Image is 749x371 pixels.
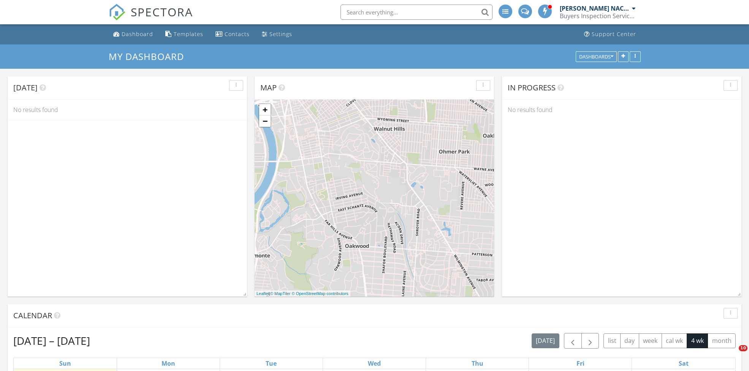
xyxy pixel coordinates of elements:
div: Settings [269,30,292,38]
span: SPECTORA [131,4,193,20]
button: cal wk [662,333,687,348]
span: [DATE] [13,82,38,93]
a: © MapTiler [270,291,291,296]
iframe: Intercom live chat [723,345,741,363]
button: month [708,333,736,348]
div: Dashboard [122,30,153,38]
a: Zoom out [259,115,271,127]
span: Map [260,82,277,93]
div: No results found [502,99,741,120]
a: © OpenStreetMap contributors [292,291,348,296]
a: Zoom in [259,104,271,115]
div: Support Center [592,30,636,38]
div: No results found [8,99,247,120]
a: Sunday [58,358,73,369]
a: SPECTORA [109,10,193,26]
input: Search everything... [340,5,492,20]
div: Templates [174,30,203,38]
a: Settings [259,27,295,41]
a: Wednesday [366,358,382,369]
button: list [603,333,621,348]
button: Previous [564,333,582,349]
a: My Dashboard [109,50,190,63]
img: The Best Home Inspection Software - Spectora [109,4,125,21]
button: day [620,333,639,348]
a: Tuesday [264,358,278,369]
button: Next [581,333,599,349]
a: Thursday [470,358,485,369]
div: Dashboards [579,54,613,59]
button: [DATE] [532,333,559,348]
span: Calendar [13,310,52,320]
h2: [DATE] – [DATE] [13,333,90,348]
button: week [639,333,662,348]
button: Dashboards [576,51,617,62]
div: Buyers Inspection Service inc. [560,12,636,20]
a: Contacts [212,27,253,41]
span: 10 [739,345,747,351]
a: Dashboard [110,27,156,41]
div: Contacts [225,30,250,38]
a: Friday [575,358,586,369]
div: | [255,290,350,297]
a: Monday [160,358,177,369]
a: Support Center [581,27,639,41]
a: Leaflet [257,291,269,296]
a: Templates [162,27,206,41]
button: 4 wk [687,333,708,348]
div: [PERSON_NAME] NACHI CPI [560,5,630,12]
span: In Progress [508,82,556,93]
a: Saturday [677,358,690,369]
